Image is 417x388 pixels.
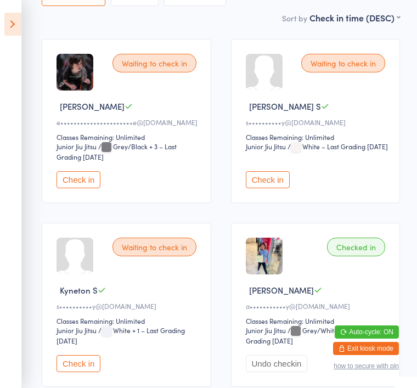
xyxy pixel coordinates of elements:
[246,132,389,142] div: Classes Remaining: Unlimited
[57,301,200,311] div: s••••••••••y@[DOMAIN_NAME]
[246,325,368,345] span: / Grey/White + 4 – Last Grading [DATE]
[246,117,389,127] div: s••••••••••y@[DOMAIN_NAME]
[60,284,98,296] span: Kyneton S
[327,238,385,256] div: Checked in
[57,142,97,151] div: Junior Jiu Jitsu
[57,132,200,142] div: Classes Remaining: Unlimited
[246,238,283,274] img: image1753135811.png
[57,355,100,372] button: Check in
[334,362,399,370] button: how to secure with pin
[57,325,185,345] span: / White + 1 – Last Grading [DATE]
[246,171,290,188] button: Check in
[246,325,286,335] div: Junior Jiu Jitsu
[335,325,399,339] button: Auto-cycle: ON
[57,316,200,325] div: Classes Remaining: Unlimited
[60,100,125,112] span: [PERSON_NAME]
[112,238,196,256] div: Waiting to check in
[249,284,314,296] span: [PERSON_NAME]
[301,54,385,72] div: Waiting to check in
[112,54,196,72] div: Waiting to check in
[309,12,400,24] div: Check in time (DESC)
[246,142,286,151] div: Junior Jiu Jitsu
[246,301,389,311] div: a•••••••••••y@[DOMAIN_NAME]
[57,54,93,91] img: image1750320082.png
[282,13,307,24] label: Sort by
[249,100,321,112] span: [PERSON_NAME] S
[57,171,100,188] button: Check in
[246,355,308,372] button: Undo checkin
[57,325,97,335] div: Junior Jiu Jitsu
[333,342,399,355] button: Exit kiosk mode
[246,316,389,325] div: Classes Remaining: Unlimited
[288,142,388,151] span: / White – Last Grading [DATE]
[57,117,200,127] div: e••••••••••••••••••••••e@[DOMAIN_NAME]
